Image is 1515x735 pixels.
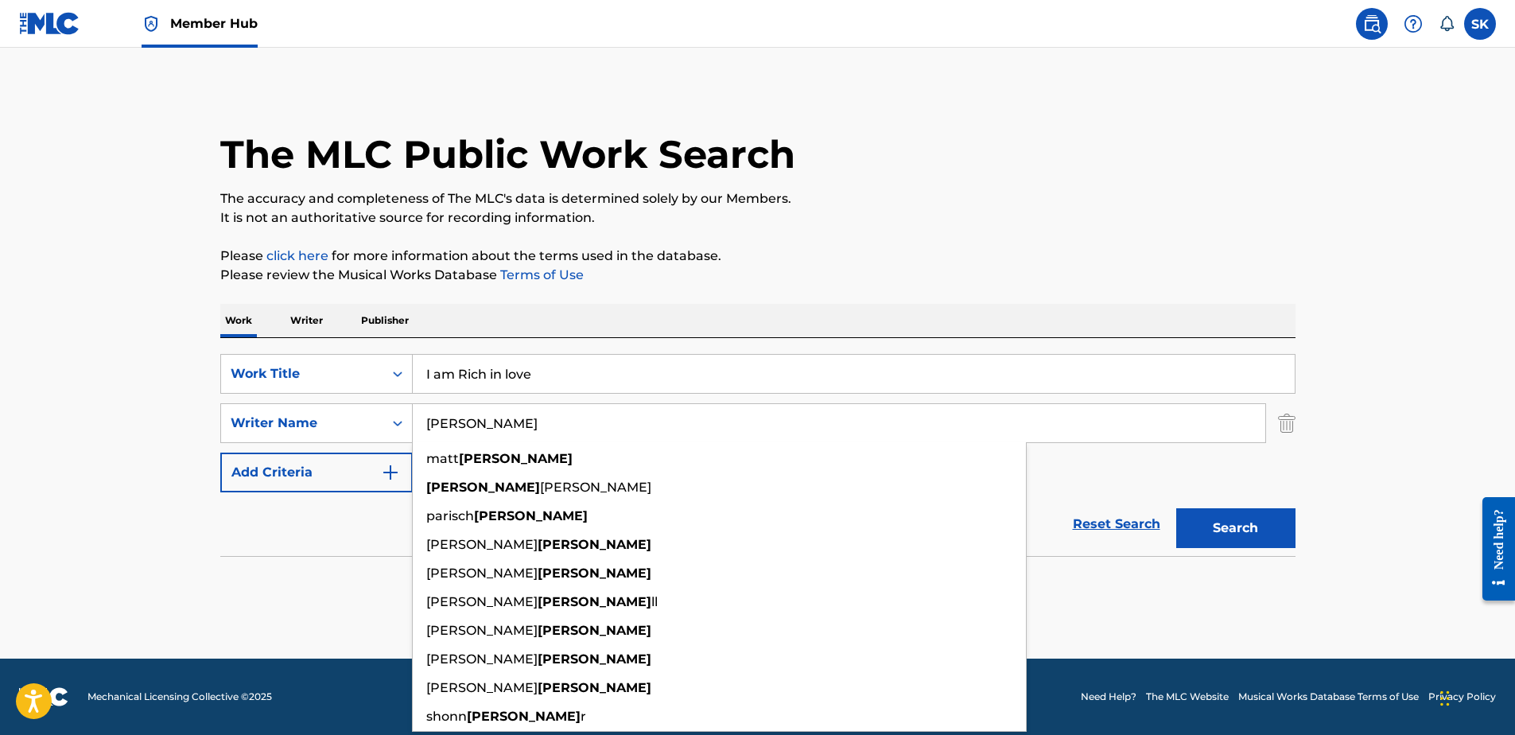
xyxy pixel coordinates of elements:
[581,709,586,724] span: r
[1238,690,1419,704] a: Musical Works Database Terms of Use
[1176,508,1296,548] button: Search
[474,508,588,523] strong: [PERSON_NAME]
[426,651,538,667] span: [PERSON_NAME]
[356,304,414,337] p: Publisher
[286,304,328,337] p: Writer
[87,690,272,704] span: Mechanical Licensing Collective © 2025
[231,364,374,383] div: Work Title
[538,537,651,552] strong: [PERSON_NAME]
[1439,16,1455,32] div: Notifications
[1356,8,1388,40] a: Public Search
[497,267,584,282] a: Terms of Use
[220,130,795,178] h1: The MLC Public Work Search
[538,623,651,638] strong: [PERSON_NAME]
[426,508,474,523] span: parisch
[266,248,328,263] a: click here
[1065,507,1168,542] a: Reset Search
[1428,690,1496,704] a: Privacy Policy
[459,451,573,466] strong: [PERSON_NAME]
[220,304,257,337] p: Work
[426,480,540,495] strong: [PERSON_NAME]
[381,463,400,482] img: 9d2ae6d4665cec9f34b9.svg
[426,594,538,609] span: [PERSON_NAME]
[220,189,1296,208] p: The accuracy and completeness of The MLC's data is determined solely by our Members.
[540,480,651,495] span: [PERSON_NAME]
[220,208,1296,227] p: It is not an authoritative source for recording information.
[538,651,651,667] strong: [PERSON_NAME]
[220,453,413,492] button: Add Criteria
[426,451,459,466] span: matt
[1470,485,1515,613] iframe: Resource Center
[1435,659,1515,735] iframe: Chat Widget
[142,14,161,33] img: Top Rightsholder
[426,709,467,724] span: shonn
[467,709,581,724] strong: [PERSON_NAME]
[1464,8,1496,40] div: User Menu
[538,594,651,609] strong: [PERSON_NAME]
[220,266,1296,285] p: Please review the Musical Works Database
[19,12,80,35] img: MLC Logo
[19,687,68,706] img: logo
[1397,8,1429,40] div: Help
[538,680,651,695] strong: [PERSON_NAME]
[538,566,651,581] strong: [PERSON_NAME]
[220,247,1296,266] p: Please for more information about the terms used in the database.
[1081,690,1136,704] a: Need Help?
[426,623,538,638] span: [PERSON_NAME]
[170,14,258,33] span: Member Hub
[1362,14,1381,33] img: search
[651,594,658,609] span: ll
[426,537,538,552] span: [PERSON_NAME]
[1278,403,1296,443] img: Delete Criterion
[1440,675,1450,722] div: Drag
[1404,14,1423,33] img: help
[220,354,1296,556] form: Search Form
[1146,690,1229,704] a: The MLC Website
[426,680,538,695] span: [PERSON_NAME]
[426,566,538,581] span: [PERSON_NAME]
[231,414,374,433] div: Writer Name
